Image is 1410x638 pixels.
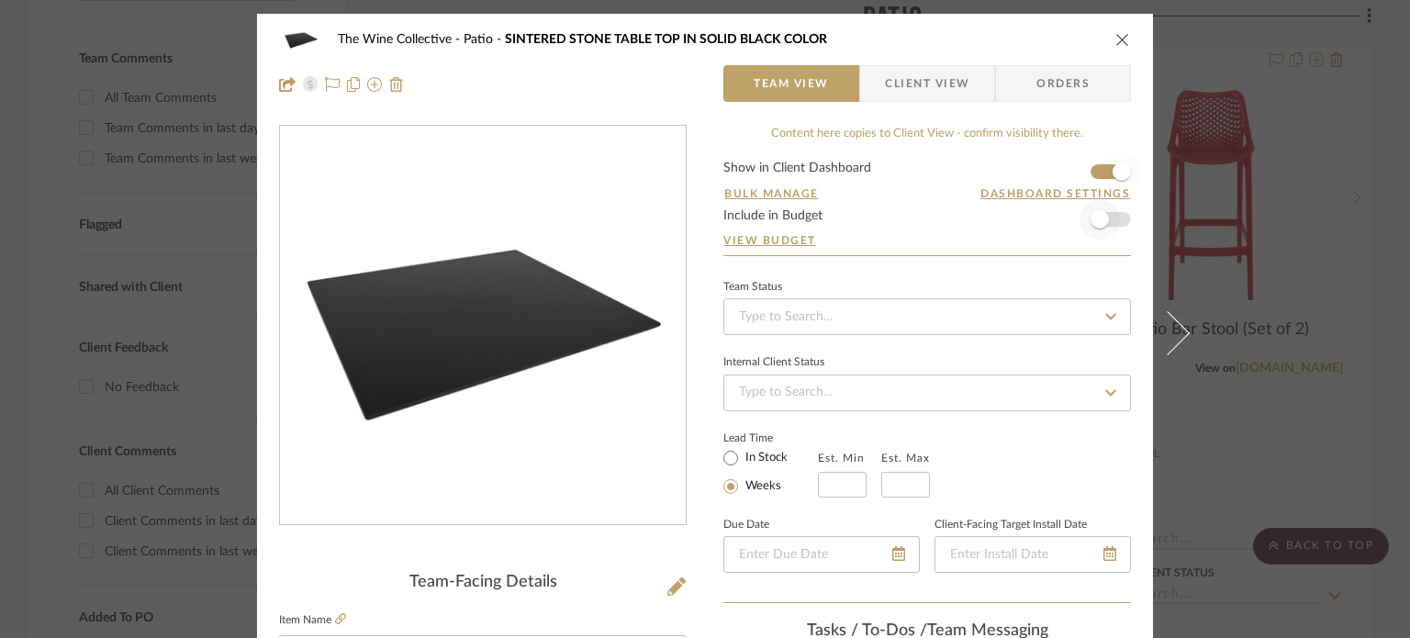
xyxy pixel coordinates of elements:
mat-radio-group: Select item type [723,446,818,498]
span: Client View [885,65,969,102]
span: SINTERED STONE TABLE TOP IN SOLID BLACK COLOR [505,33,827,46]
div: Internal Client Status [723,358,824,367]
label: Due Date [723,520,769,530]
div: Team Status [723,283,782,292]
img: 62dca359-4e6d-4c59-a8ae-e3df7b2fd03e_436x436.jpg [284,127,682,525]
div: 0 [280,127,686,525]
input: Type to Search… [723,298,1131,335]
img: Remove from project [389,77,404,92]
div: Team-Facing Details [279,573,687,593]
img: 62dca359-4e6d-4c59-a8ae-e3df7b2fd03e_48x40.jpg [279,21,323,58]
label: Client-Facing Target Install Date [934,520,1087,530]
label: Lead Time [723,430,818,446]
input: Enter Due Date [723,536,920,573]
span: The Wine Collective [338,33,464,46]
span: Team View [754,65,829,102]
input: Enter Install Date [934,536,1131,573]
label: Weeks [742,478,781,495]
label: Item Name [279,612,346,628]
button: Bulk Manage [723,185,820,202]
label: Est. Max [881,452,930,465]
label: Est. Min [818,452,865,465]
a: View Budget [723,233,1131,248]
label: In Stock [742,450,788,466]
button: close [1114,31,1131,48]
div: Content here copies to Client View - confirm visibility there. [723,125,1131,143]
input: Type to Search… [723,375,1131,411]
span: Orders [1016,65,1110,102]
button: Dashboard Settings [979,185,1131,202]
span: Patio [464,33,505,46]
